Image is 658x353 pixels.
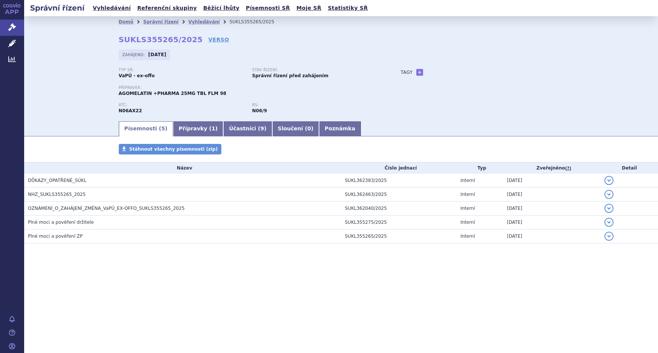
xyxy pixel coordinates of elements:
strong: VaPÚ - ex-offo [119,73,155,78]
a: Písemnosti (5) [119,121,173,136]
span: Interní [460,234,475,239]
a: Přípravky (1) [173,121,223,136]
a: Správní řízení [143,19,179,24]
span: Interní [460,206,475,211]
a: Sloučení (0) [272,121,319,136]
td: [DATE] [503,215,601,229]
span: OZNÁMENÍ_O_ZAHÁJENÍ_ZMĚNA_VaPÚ_EX-OFFO_SUKLS355265_2025 [28,206,185,211]
a: Statistiky SŘ [325,3,370,13]
th: Název [24,162,341,174]
p: Přípravek: [119,86,386,90]
span: Zahájeno: [123,52,146,58]
a: Poznámka [319,121,361,136]
span: 5 [161,125,165,131]
td: [DATE] [503,202,601,215]
button: detail [604,232,614,241]
td: [DATE] [503,174,601,188]
h2: Správní řízení [24,3,90,13]
td: SUKL362383/2025 [341,174,457,188]
a: Referenční skupiny [135,3,199,13]
th: Zveřejněno [503,162,601,174]
td: SUKL362463/2025 [341,188,457,202]
h3: Tagy [401,68,413,77]
a: Účastníci (9) [223,121,272,136]
p: RS: [252,103,378,107]
span: DŮKAZY_OPATŘENÉ_SÚKL [28,178,86,183]
td: SUKL355265/2025 [341,229,457,243]
a: Domů [119,19,133,24]
button: detail [604,176,614,185]
strong: agomelatin [252,108,267,113]
strong: AGOMELATIN [119,108,142,113]
li: SUKLS355265/2025 [230,16,284,28]
strong: Správní řízení před zahájením [252,73,328,78]
p: Stav řízení: [252,68,378,72]
span: 1 [212,125,215,131]
a: Vyhledávání [188,19,219,24]
strong: SUKLS355265/2025 [119,35,203,44]
a: Moje SŘ [294,3,324,13]
strong: [DATE] [148,52,166,57]
td: SUKL355275/2025 [341,215,457,229]
span: Interní [460,220,475,225]
th: Typ [457,162,503,174]
span: 0 [307,125,311,131]
a: Vyhledávání [90,3,133,13]
a: + [416,69,423,76]
td: [DATE] [503,188,601,202]
button: detail [604,204,614,213]
span: Interní [460,178,475,183]
button: detail [604,218,614,227]
a: Písemnosti SŘ [244,3,292,13]
a: VERSO [208,36,229,43]
p: Typ SŘ: [119,68,245,72]
a: Běžící lhůty [201,3,242,13]
th: Detail [601,162,658,174]
span: Plné moci a pověření ZP [28,234,83,239]
span: 9 [260,125,264,131]
span: AGOMELATIN +PHARMA 25MG TBL FLM 98 [119,91,227,96]
p: ATC: [119,103,245,107]
span: Interní [460,192,475,197]
td: SUKL362040/2025 [341,202,457,215]
span: NHZ_SUKLS355265_2025 [28,192,86,197]
span: Plné moci a pověření držitele [28,220,94,225]
th: Číslo jednací [341,162,457,174]
td: [DATE] [503,229,601,243]
span: Stáhnout všechny písemnosti (zip) [129,147,218,152]
abbr: (?) [565,166,571,171]
button: detail [604,190,614,199]
a: Stáhnout všechny písemnosti (zip) [119,144,222,154]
